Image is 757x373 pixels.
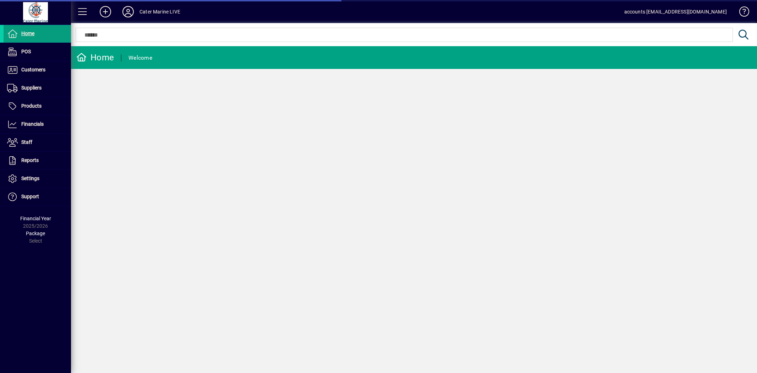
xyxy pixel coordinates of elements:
[4,134,71,151] a: Staff
[21,31,34,36] span: Home
[4,43,71,61] a: POS
[21,175,39,181] span: Settings
[20,216,51,221] span: Financial Year
[624,6,727,17] div: accounts [EMAIL_ADDRESS][DOMAIN_NAME]
[21,49,31,54] span: POS
[139,6,180,17] div: Cater Marine LIVE
[128,52,152,64] div: Welcome
[21,67,45,72] span: Customers
[26,231,45,236] span: Package
[4,188,71,206] a: Support
[21,121,44,127] span: Financials
[94,5,117,18] button: Add
[21,103,42,109] span: Products
[4,115,71,133] a: Financials
[21,85,42,91] span: Suppliers
[4,170,71,188] a: Settings
[21,139,32,145] span: Staff
[4,79,71,97] a: Suppliers
[4,61,71,79] a: Customers
[117,5,139,18] button: Profile
[4,152,71,169] a: Reports
[21,194,39,199] span: Support
[4,97,71,115] a: Products
[734,1,748,25] a: Knowledge Base
[21,157,39,163] span: Reports
[76,52,114,63] div: Home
